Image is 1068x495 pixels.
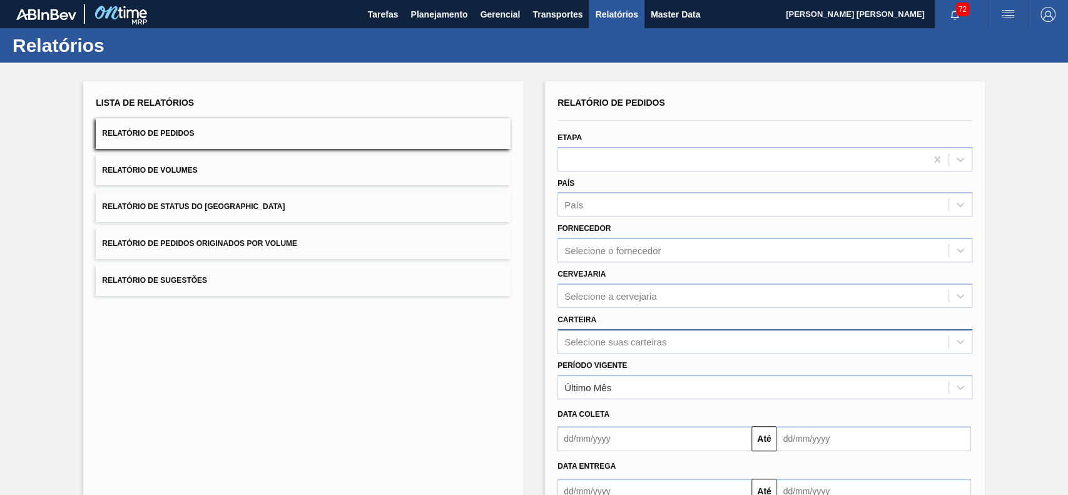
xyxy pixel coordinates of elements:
div: Selecione a cervejaria [564,290,657,301]
button: Relatório de Sugestões [96,265,511,296]
div: Selecione suas carteiras [564,336,666,347]
span: Master Data [651,7,700,22]
button: Até [751,426,776,451]
span: Data coleta [557,410,609,419]
button: Relatório de Pedidos [96,118,511,149]
span: Relatório de Sugestões [102,276,207,285]
label: Cervejaria [557,270,606,278]
span: Data entrega [557,462,616,471]
button: Relatório de Volumes [96,155,511,186]
img: TNhmsLtSVTkK8tSr43FrP2fwEKptu5GPRR3wAAAABJRU5ErkJggg== [16,9,76,20]
span: Relatório de Status do [GEOGRAPHIC_DATA] [102,202,285,211]
h1: Relatórios [13,38,235,53]
img: userActions [1000,7,1015,22]
span: Tarefas [368,7,399,22]
span: Relatório de Pedidos [557,98,665,108]
button: Notificações [935,6,975,23]
span: Relatório de Pedidos Originados por Volume [102,239,297,248]
span: Transportes [532,7,582,22]
span: Planejamento [410,7,467,22]
span: Relatório de Pedidos [102,129,194,138]
span: Relatórios [595,7,638,22]
input: dd/mm/yyyy [557,426,751,451]
div: País [564,200,583,210]
span: 72 [956,3,969,16]
div: Selecione o fornecedor [564,245,661,256]
label: Fornecedor [557,224,611,233]
span: Gerencial [481,7,521,22]
span: Lista de Relatórios [96,98,194,108]
div: Último Mês [564,382,611,392]
input: dd/mm/yyyy [776,426,970,451]
span: Relatório de Volumes [102,166,197,175]
label: Etapa [557,133,582,142]
label: País [557,179,574,188]
button: Relatório de Status do [GEOGRAPHIC_DATA] [96,191,511,222]
label: Período Vigente [557,361,627,370]
label: Carteira [557,315,596,324]
button: Relatório de Pedidos Originados por Volume [96,228,511,259]
img: Logout [1040,7,1055,22]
